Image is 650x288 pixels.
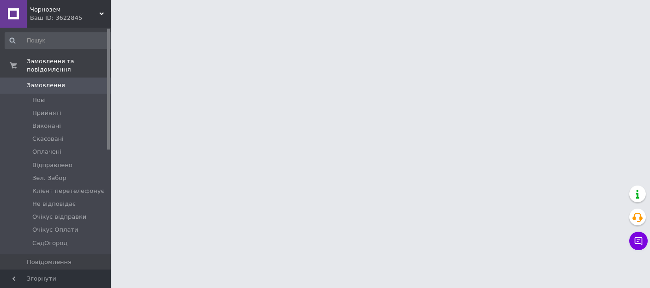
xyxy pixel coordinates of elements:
[32,122,61,130] span: Виконані
[27,81,65,90] span: Замовлення
[32,200,76,208] span: Не відповідає
[32,109,61,117] span: Прийняті
[30,6,99,14] span: Чорнозем
[27,57,111,74] span: Замовлення та повідомлення
[32,226,78,234] span: Очікує Оплати
[32,174,66,182] span: Зел. Забор
[32,96,46,104] span: Нові
[32,161,72,169] span: Відправлено
[629,232,648,250] button: Чат з покупцем
[27,258,72,266] span: Повідомлення
[32,187,104,195] span: Клієнт перетелефонує
[30,14,111,22] div: Ваш ID: 3622845
[32,213,86,221] span: Очікує відправки
[32,148,61,156] span: Оплачені
[32,239,67,247] span: СадОгород
[5,32,115,49] input: Пошук
[32,135,64,143] span: Скасовані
